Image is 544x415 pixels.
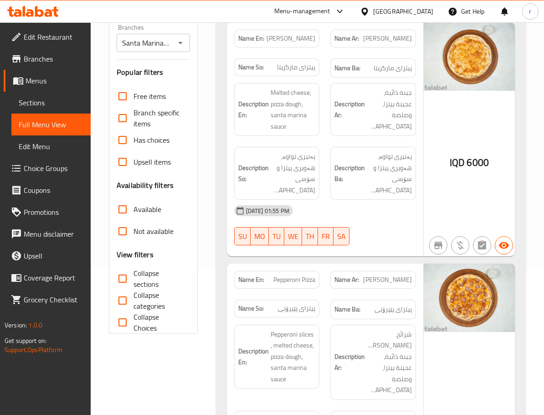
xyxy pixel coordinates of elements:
strong: Name Ar: [334,34,359,43]
span: Collapse Choices [133,311,183,333]
img: Santa_Marina_PizzaMarhgri638904333914335173.jpg [424,22,515,91]
span: Free items [133,91,166,102]
span: WE [288,230,298,243]
span: r [529,6,531,16]
span: پیتزای مارگریتا [277,62,315,72]
strong: Name En: [238,275,264,285]
strong: Name So: [238,304,264,313]
span: Get support on: [5,335,46,347]
strong: Description Ar: [334,99,365,121]
span: Menus [26,75,83,86]
button: Available [495,236,513,254]
span: 1.0.0 [28,319,42,331]
span: شرائح [PERSON_NAME]، جبنة ذائبة، عجينة بيتزا، وصلصة [GEOGRAPHIC_DATA] [367,329,412,396]
a: Choice Groups [4,157,91,179]
span: Pepperoni Pizza [273,275,315,285]
strong: Name So: [238,62,264,72]
span: IQD [450,154,465,171]
div: Menu-management [274,6,330,17]
a: Menu disclaimer [4,223,91,245]
a: Full Menu View [11,114,91,135]
span: Collapse sections [133,268,183,290]
span: 6000 [467,154,489,171]
span: MO [254,230,265,243]
a: Sections [11,92,91,114]
button: TH [302,227,318,245]
strong: Name Ba: [334,62,360,74]
button: Not has choices [473,236,491,254]
span: Full Menu View [19,119,83,130]
button: FR [318,227,334,245]
a: Coverage Report [4,267,91,289]
span: FR [322,230,330,243]
span: Collapse categories [133,290,183,311]
strong: Name En: [238,34,264,43]
span: پیتزای مارگریتا [374,62,412,74]
button: Open [174,36,187,49]
strong: Description Ar: [334,351,365,373]
a: Grocery Checklist [4,289,91,311]
span: TU [272,230,281,243]
span: Choice Groups [24,163,83,174]
span: Branches [24,53,83,64]
strong: Description En: [238,346,269,368]
button: TU [269,227,284,245]
span: Pepperoni slices , melted cheese, pizza dough, santa marina sauce [271,329,316,385]
strong: Description Ba: [334,162,365,185]
span: Upsell [24,250,83,261]
a: Support.OpsPlatform [5,344,62,356]
span: [DATE] 01:55 PM [242,207,293,215]
button: WE [284,227,302,245]
span: Sections [19,97,83,108]
button: MO [251,227,269,245]
a: Coupons [4,179,91,201]
span: SU [238,230,247,243]
button: SA [334,227,349,245]
strong: Description So: [238,162,269,185]
span: TH [306,230,314,243]
span: Coupons [24,185,83,196]
strong: Name Ba: [334,304,360,315]
span: [PERSON_NAME] [363,34,412,43]
span: Promotions [24,207,83,218]
span: Edit Menu [19,141,83,152]
div: [GEOGRAPHIC_DATA] [373,6,433,16]
span: Has choices [133,135,169,145]
span: Menu disclaimer [24,228,83,239]
a: Branches [4,48,91,70]
img: Santa_Marina_PizzaPeperon638904334007657116.jpg [424,264,515,332]
a: Edit Menu [11,135,91,157]
span: پەنیری تواوە، هەویری پیتزا و سۆسی [GEOGRAPHIC_DATA]نا [367,151,412,196]
a: Promotions [4,201,91,223]
span: Coverage Report [24,272,83,283]
span: Version: [5,319,27,331]
span: [PERSON_NAME] [363,275,412,285]
button: Not branch specific item [429,236,447,254]
a: Menus [4,70,91,92]
button: SU [234,227,251,245]
span: جبنة ذائبة، عجينة بيتزا، وصلصة [GEOGRAPHIC_DATA] [367,87,412,132]
h3: Availability filters [117,180,174,191]
span: Melted cheese, pizza dough, santa marina sauce [271,87,316,132]
span: پیتزای پێپرۆنی [375,304,412,315]
span: پیتزای پێپرۆنی [278,304,315,313]
span: SA [337,230,346,243]
h3: View filters [117,249,154,260]
span: Grocery Checklist [24,294,83,305]
span: Upsell items [133,156,171,167]
span: پەنیری تواوە، هەویری پیتزا و سۆسی [GEOGRAPHIC_DATA]نا [271,151,316,196]
span: Branch specific items [133,107,183,129]
span: Edit Restaurant [24,31,83,42]
span: Not available [133,226,174,237]
button: Purchased item [451,236,469,254]
a: Edit Restaurant [4,26,91,48]
a: Upsell [4,245,91,267]
strong: Name Ar: [334,275,359,285]
span: [PERSON_NAME] [267,34,315,43]
h3: Popular filters [117,67,190,78]
span: Available [133,204,161,215]
strong: Description En: [238,99,269,121]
